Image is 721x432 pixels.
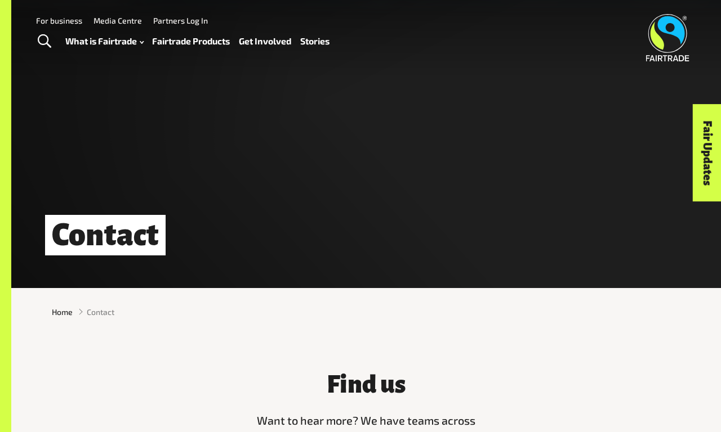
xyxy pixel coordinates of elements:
[65,33,144,49] a: What is Fairtrade
[239,33,291,49] a: Get Involved
[94,16,142,25] a: Media Centre
[36,16,82,25] a: For business
[153,16,208,25] a: Partners Log In
[212,372,520,399] h3: Find us
[300,33,330,49] a: Stories
[152,33,230,49] a: Fairtrade Products
[30,28,58,56] a: Toggle Search
[646,14,689,61] img: Fairtrade Australia New Zealand logo
[52,306,73,318] a: Home
[45,215,166,255] h1: Contact
[87,306,114,318] span: Contact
